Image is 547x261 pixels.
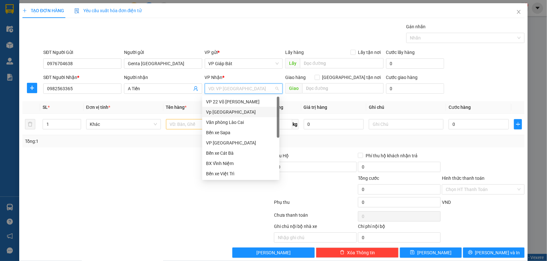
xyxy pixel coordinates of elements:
label: Cước lấy hàng [386,50,415,55]
span: plus [22,8,27,13]
div: SĐT Người Nhận [43,74,121,81]
div: VP 22 Võ Nguyên Giáp [202,97,279,107]
div: Người gửi [124,49,202,56]
button: deleteXóa Thông tin [316,248,399,258]
div: Người nhận [124,74,202,81]
div: Bến xe Sapa [202,127,279,138]
div: SĐT Người Gửi [43,49,121,56]
button: save[PERSON_NAME] [400,248,461,258]
div: Vp Thượng Lý [202,107,279,117]
input: Cước giao hàng [386,83,444,94]
div: Chi phí nội bộ [358,223,441,232]
span: kg [292,119,299,129]
input: Ghi Chú [369,119,443,129]
span: Tổng cước [358,176,379,181]
span: [GEOGRAPHIC_DATA] tận nơi [320,74,384,81]
label: Cước giao hàng [386,75,418,80]
div: VP Mỹ Đình [202,138,279,148]
span: 15F-01520 (0915289454) [27,36,51,46]
input: VD: Bàn, Ghế [166,119,241,129]
span: Thu Hộ [274,153,289,158]
span: Đơn vị tính [86,105,110,110]
input: Dọc đường [302,83,384,93]
img: icon [74,8,79,13]
span: [PERSON_NAME] và In [475,249,520,256]
div: Bến xe Sapa [206,129,276,136]
span: Khác [90,119,157,129]
span: close [516,9,521,14]
div: Phụ thu [274,199,358,210]
span: Giá trị hàng [304,105,327,110]
label: Hình thức thanh toán [442,176,485,181]
button: plus [514,119,522,129]
span: Xóa Thông tin [347,249,375,256]
span: VP Giáp Bát [209,59,279,68]
span: Số 939 Giải Phóng (Đối diện Ga Giáp Bát) [22,13,56,28]
span: user-add [193,86,198,91]
span: printer [468,250,473,255]
div: BX Vĩnh Niệm [202,158,279,169]
span: save [410,250,415,255]
div: VP 22 Võ [PERSON_NAME] [206,98,276,105]
span: Cước hàng [449,105,471,110]
div: Ghi chú nội bộ nhà xe [274,223,357,232]
span: plus [514,122,522,127]
div: Tổng: 1 [25,138,211,145]
span: Kết Đoàn [22,4,55,12]
span: [PERSON_NAME] [417,249,452,256]
span: 19003239 [30,30,47,34]
div: Văn phòng Lào Cai [202,117,279,127]
button: printer[PERSON_NAME] và In [463,248,525,258]
span: Lấy hàng [285,50,304,55]
label: Gán nhãn [406,24,426,29]
span: VND [442,200,451,205]
div: Bến xe Việt Trì [202,169,279,179]
div: BX Vĩnh Niệm [206,160,276,167]
span: SL [43,105,48,110]
th: Ghi chú [366,101,446,114]
div: Bến xe Cát Bà [206,150,276,157]
img: logo [3,21,17,44]
strong: PHIẾU GỬI HÀNG [23,47,55,61]
div: Vp [GEOGRAPHIC_DATA] [206,109,276,116]
span: delete [340,250,344,255]
button: [PERSON_NAME] [232,248,315,258]
div: Chưa thanh toán [274,212,358,223]
div: Bến xe Cát Bà [202,148,279,158]
span: Phí thu hộ khách nhận trả [363,152,420,159]
span: Lấy tận nơi [356,49,384,56]
button: delete [25,119,35,129]
input: 0 [304,119,364,129]
div: VP [GEOGRAPHIC_DATA] [206,139,276,146]
input: Nhập ghi chú [274,232,357,243]
input: Dọc đường [300,58,384,68]
div: Bến xe Việt Trì [206,170,276,177]
span: GB08250150 [60,32,93,39]
span: plus [27,85,37,91]
div: VP gửi [205,49,283,56]
input: Cước lấy hàng [386,58,444,69]
span: [PERSON_NAME] [256,249,291,256]
button: plus [27,83,37,93]
span: Giao hàng [285,75,306,80]
span: Lấy [285,58,300,68]
span: Giao [285,83,302,93]
span: VP Nhận [205,75,223,80]
button: Close [510,3,528,21]
span: TẠO ĐƠN HÀNG [22,8,64,13]
span: Yêu cầu xuất hóa đơn điện tử [74,8,142,13]
div: Văn phòng Lào Cai [206,119,276,126]
span: Tên hàng [166,105,187,110]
